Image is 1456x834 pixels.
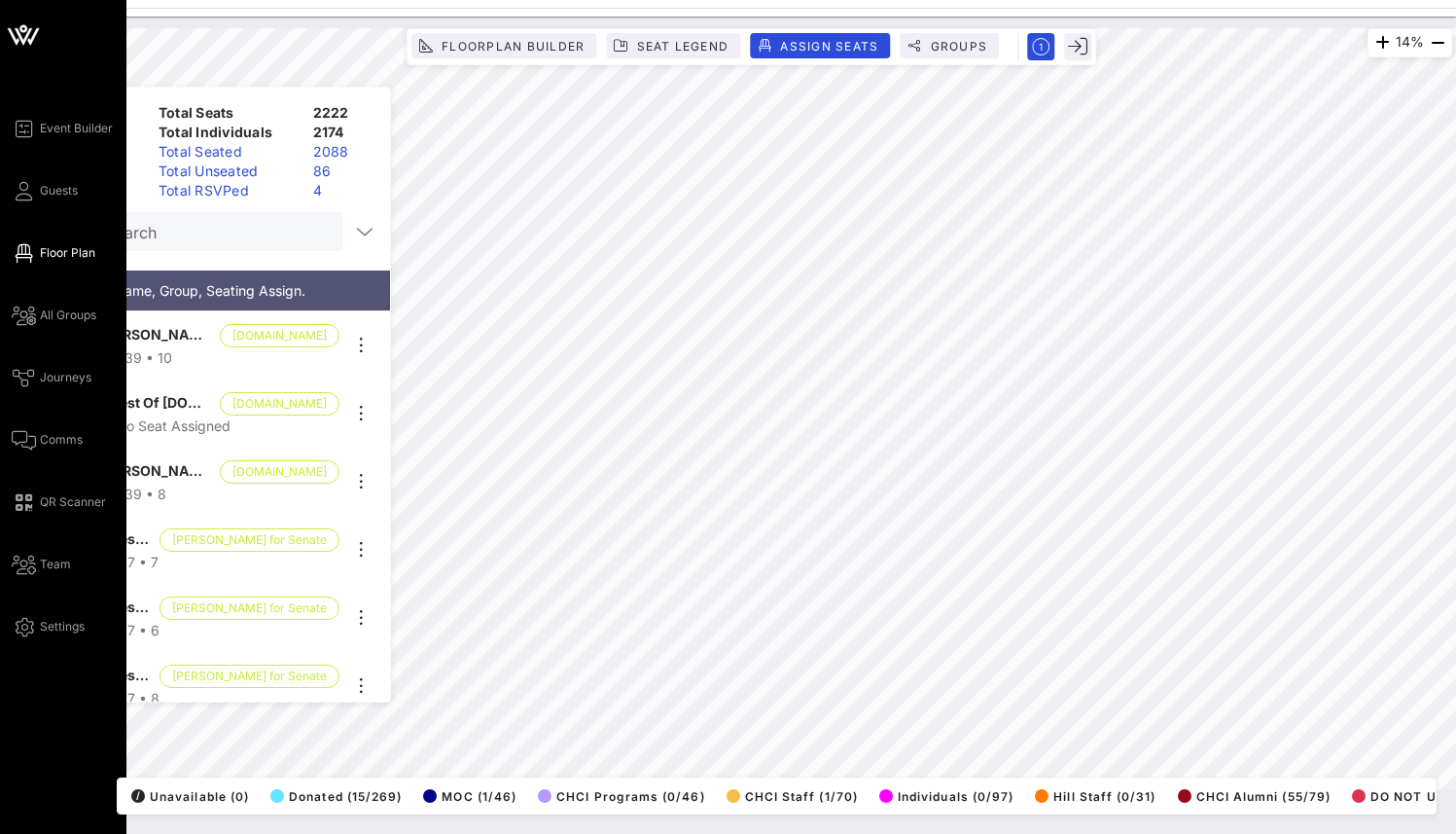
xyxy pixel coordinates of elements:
[40,244,95,262] span: Floor Plan
[100,392,212,416] span: Guest Of [DOMAIN_NAME]
[232,393,327,415] span: [DOMAIN_NAME]
[441,39,585,54] span: Floorplan Builder
[232,325,327,346] span: [DOMAIN_NAME]
[1035,789,1155,804] span: Hill Staff (0/31)
[151,123,305,142] div: Total Individuals
[151,181,305,200] div: Total RSVPed
[151,142,305,162] div: Total Seated
[40,618,85,635] span: Settings
[305,103,382,123] div: 2222
[305,123,382,142] div: 2174
[131,789,249,804] span: Unavailable (0)
[172,666,327,687] span: [PERSON_NAME] for Senate
[721,782,858,810] button: CHCI Staff (1/70)
[305,142,382,162] div: 2088
[12,304,96,327] a: All Groups
[172,598,327,619] span: [PERSON_NAME] for Senate
[265,782,402,810] button: Donated (15/269)
[100,552,339,572] div: 117 • 7
[423,789,516,804] span: MOC (1/46)
[750,33,890,58] button: Assign Seats
[1367,28,1452,57] div: 14%
[532,782,705,810] button: CHCI Programs (0/46)
[40,369,91,386] span: Journeys
[1178,789,1331,804] span: CHCI Alumni (55/79)
[12,117,113,140] a: Event Builder
[100,324,212,347] span: [PERSON_NAME]
[151,162,305,181] div: Total Unseated
[40,120,113,137] span: Event Builder
[1172,782,1331,810] button: CHCI Alumni (55/79)
[12,490,106,514] a: QR Scanner
[12,366,91,389] a: Journeys
[606,33,740,58] button: Seat Legend
[900,33,999,58] button: Groups
[100,416,339,436] div: No Seat Assigned
[40,307,96,324] span: All Groups
[411,33,596,58] button: Floorplan Builder
[305,181,382,200] div: 4
[100,484,339,504] div: 339 • 8
[172,529,327,551] span: [PERSON_NAME] for Senate
[125,782,249,810] button: /Unavailable (0)
[100,347,339,368] div: 339 • 10
[538,789,705,804] span: CHCI Programs (0/46)
[100,460,212,484] span: [PERSON_NAME]
[40,556,71,573] span: Team
[635,39,728,54] span: Seat Legend
[12,615,85,638] a: Settings
[114,282,305,299] span: Name, Group, Seating Assign.
[305,162,382,181] div: 86
[727,789,858,804] span: CHCI Staff (1/70)
[151,103,305,123] div: Total Seats
[100,620,339,640] div: 117 • 6
[417,782,516,810] button: MOC (1/46)
[12,553,71,576] a: Team
[1029,782,1155,810] button: Hill Staff (0/31)
[12,428,83,452] a: Comms
[12,179,78,202] a: Guests
[929,39,987,54] span: Groups
[879,789,1013,804] span: Individuals (0/97)
[40,431,83,449] span: Comms
[232,461,327,483] span: [DOMAIN_NAME]
[100,688,339,708] div: 117 • 8
[12,241,95,265] a: Floor Plan
[779,39,878,54] span: Assign Seats
[270,789,402,804] span: Donated (15/269)
[40,493,106,511] span: QR Scanner
[873,782,1013,810] button: Individuals (0/97)
[131,789,145,803] div: /
[40,182,78,199] span: Guests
